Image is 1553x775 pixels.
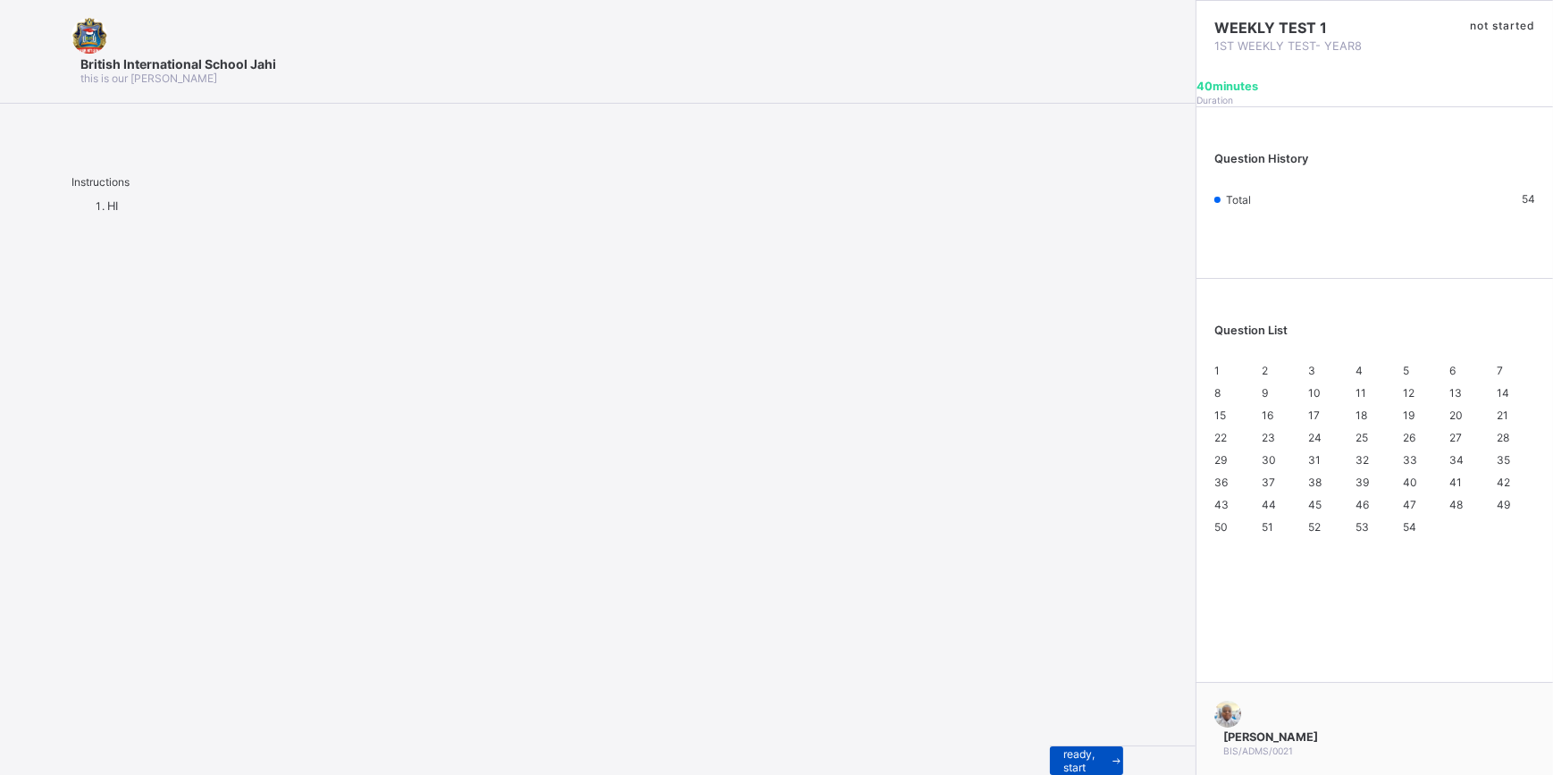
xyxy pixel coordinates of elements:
span: Duration [1196,95,1233,105]
span: 28 [1497,431,1509,444]
span: Question List [1214,324,1288,337]
span: Question History [1214,152,1308,165]
span: 53 [1356,520,1369,534]
span: 33 [1403,453,1417,467]
span: 40 minutes [1196,80,1258,93]
span: 31 [1308,453,1321,467]
span: HI [107,199,118,213]
span: 10 [1308,386,1321,400]
span: 22 [1214,431,1227,444]
span: 9 [1262,386,1268,400]
span: 35 [1497,453,1510,467]
span: this is our [PERSON_NAME] [80,72,217,85]
span: 15 [1214,409,1226,422]
span: 45 [1308,498,1322,511]
span: British International School Jahi [80,56,276,72]
span: 7 [1497,364,1503,377]
span: 32 [1356,453,1369,467]
span: 6 [1450,364,1456,377]
span: 27 [1450,431,1463,444]
span: 1ST WEEKLY TEST- YEAR8 [1214,39,1375,53]
span: 43 [1214,498,1229,511]
span: 4 [1356,364,1363,377]
span: 24 [1308,431,1322,444]
span: 20 [1450,409,1464,422]
span: 5 [1403,364,1409,377]
span: 26 [1403,431,1415,444]
span: 1 [1214,364,1220,377]
span: 16 [1262,409,1273,422]
span: 18 [1356,409,1367,422]
span: 42 [1497,476,1510,489]
span: 48 [1450,498,1464,511]
span: 52 [1308,520,1321,534]
span: 41 [1450,476,1463,489]
span: 54 [1403,520,1416,534]
span: 3 [1308,364,1315,377]
span: 19 [1403,409,1414,422]
span: 23 [1262,431,1275,444]
span: 50 [1214,520,1228,534]
span: 12 [1403,386,1414,400]
span: 11 [1356,386,1366,400]
span: 17 [1308,409,1320,422]
span: Total [1226,193,1251,206]
span: 8 [1214,386,1221,400]
span: 34 [1450,453,1465,467]
span: 44 [1262,498,1276,511]
span: WEEKLY TEST 1 [1214,19,1375,37]
span: 25 [1356,431,1368,444]
span: 21 [1497,409,1508,422]
span: 38 [1308,476,1322,489]
span: 54 [1522,192,1535,206]
span: 36 [1214,476,1228,489]
span: 40 [1403,476,1417,489]
span: 49 [1497,498,1510,511]
span: BIS/ADMS/0021 [1223,746,1293,756]
span: [PERSON_NAME] [1223,730,1318,744]
span: 37 [1262,476,1275,489]
span: 51 [1262,520,1273,534]
span: 47 [1403,498,1416,511]
span: 39 [1356,476,1369,489]
span: 46 [1356,498,1369,511]
span: not started [1470,19,1535,32]
span: 2 [1262,364,1268,377]
span: 13 [1450,386,1463,400]
span: 14 [1497,386,1509,400]
span: 30 [1262,453,1276,467]
span: Instructions [71,175,130,189]
span: 29 [1214,453,1227,467]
